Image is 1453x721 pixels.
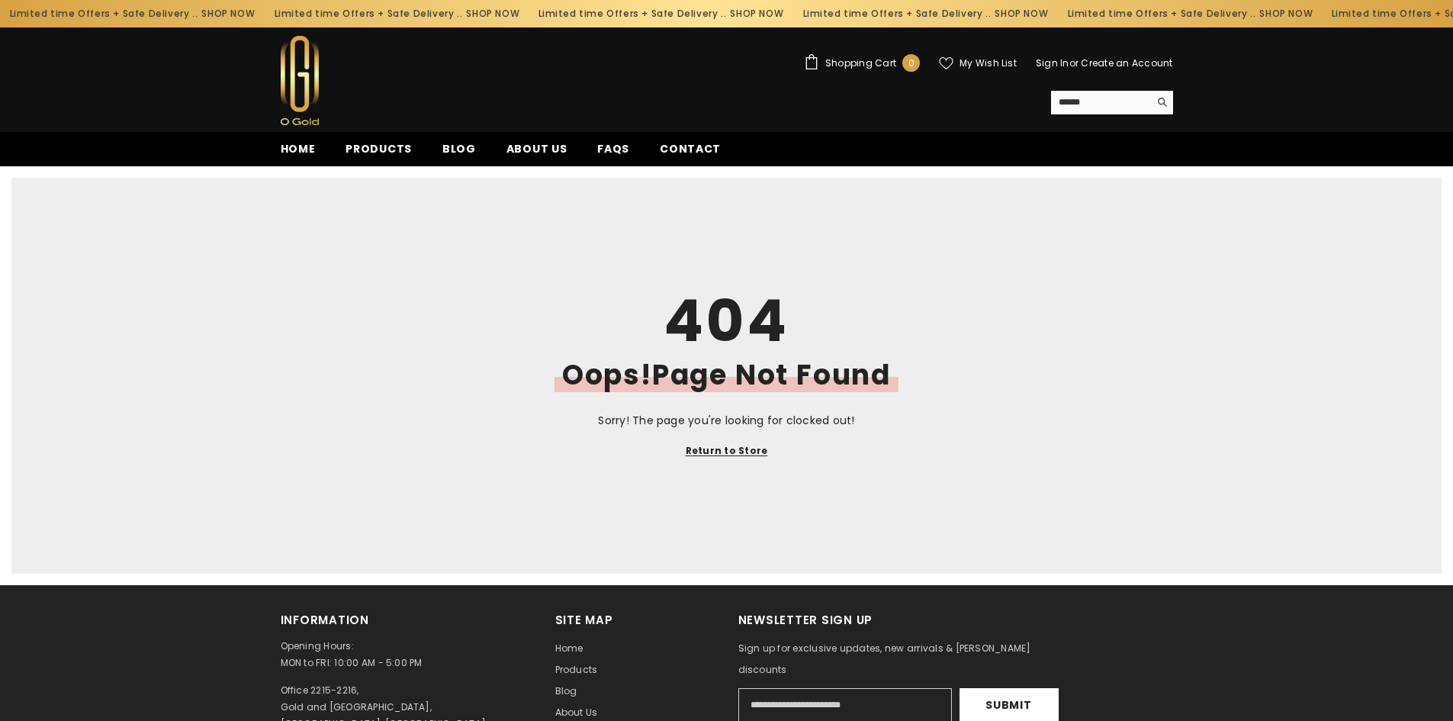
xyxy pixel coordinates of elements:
[738,612,1082,629] h2: Newsletter Sign Up
[330,140,427,166] a: Products
[660,141,721,156] span: Contact
[908,55,915,72] span: 0
[1069,56,1078,69] span: or
[555,659,598,681] a: Products
[281,36,319,125] img: Ogold Shop
[555,684,577,697] span: Blog
[369,292,1085,350] h1: 404
[265,2,529,26] div: Limited time Offers + Safe Delivery ..
[555,663,598,676] span: Products
[939,56,1017,70] a: My Wish List
[582,140,645,166] a: FAQs
[281,638,532,671] p: Opening Hours: MON to FRI: 10:00 AM - 5:00 PM
[960,59,1017,68] span: My Wish List
[597,141,629,156] span: FAQs
[645,140,736,166] a: Contact
[738,638,1082,681] p: Sign up for exclusive updates, new arrivals & [PERSON_NAME] discounts
[442,141,476,156] span: Blog
[1149,91,1173,114] button: Search
[281,141,316,156] span: Home
[804,54,920,72] a: Shopping Cart
[1058,2,1323,26] div: Limited time Offers + Safe Delivery ..
[555,612,715,629] h2: Site Map
[491,140,583,166] a: About us
[1036,56,1069,69] a: Sign In
[825,59,896,68] span: Shopping Cart
[506,141,567,156] span: About us
[686,443,768,459] a: Return to Store
[529,2,793,26] div: Limited time Offers + Safe Delivery ..
[995,5,1048,22] a: SHOP NOW
[555,362,898,389] h2: Oops!Page Not Found
[555,642,583,655] span: Home
[281,612,532,629] h2: Information
[555,638,583,659] a: Home
[265,140,331,166] a: Home
[346,141,412,156] span: Products
[1051,91,1173,114] summary: Search
[555,706,598,719] span: About us
[1081,56,1172,69] a: Create an Account
[1259,5,1313,22] a: SHOP NOW
[201,5,255,22] a: SHOP NOW
[555,681,577,702] a: Blog
[427,140,491,166] a: Blog
[793,2,1058,26] div: Limited time Offers + Safe Delivery ..
[731,5,784,22] a: SHOP NOW
[369,412,1085,429] p: Sorry! The page you're looking for clocked out!
[466,5,519,22] a: SHOP NOW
